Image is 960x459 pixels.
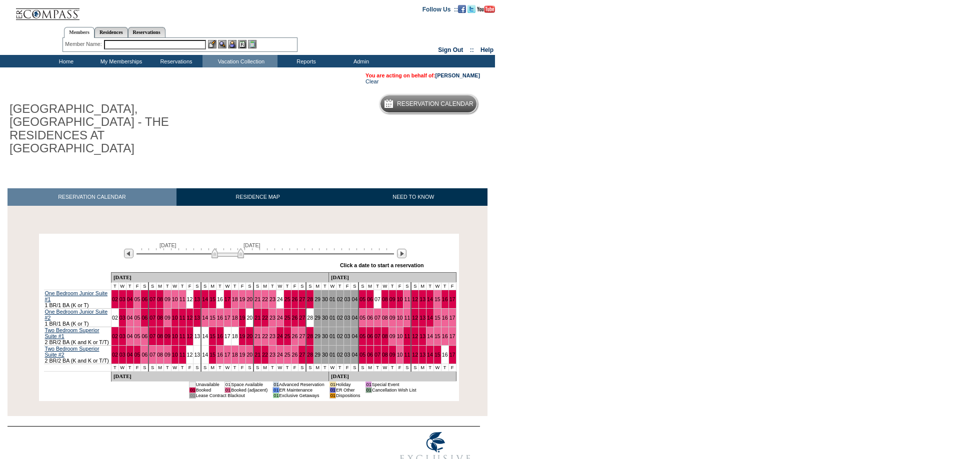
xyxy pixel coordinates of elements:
[480,46,493,53] a: Help
[37,55,92,67] td: Home
[111,364,118,371] td: T
[134,315,140,321] a: 05
[193,364,201,371] td: S
[209,352,215,358] a: 15
[382,315,388,321] a: 08
[187,352,193,358] a: 12
[246,315,252,321] a: 20
[340,262,424,268] div: Click a date to start a reservation
[389,333,395,339] a: 09
[329,333,335,339] a: 01
[337,352,343,358] a: 02
[172,333,178,339] a: 10
[246,364,253,371] td: S
[243,242,260,248] span: [DATE]
[201,364,208,371] td: S
[277,315,283,321] a: 24
[367,333,373,339] a: 06
[164,296,170,302] a: 09
[209,364,216,371] td: M
[186,282,193,290] td: F
[209,296,215,302] a: 15
[277,352,283,358] a: 24
[322,315,328,321] a: 30
[209,315,215,321] a: 15
[172,296,178,302] a: 10
[403,282,411,290] td: S
[292,315,298,321] a: 26
[299,296,305,302] a: 27
[232,352,238,358] a: 18
[284,315,290,321] a: 25
[358,282,366,290] td: S
[344,352,350,358] a: 03
[351,352,357,358] a: 04
[351,296,357,302] a: 04
[126,364,133,371] td: T
[382,333,388,339] a: 08
[404,296,410,302] a: 11
[253,282,261,290] td: S
[343,282,351,290] td: F
[434,296,440,302] a: 15
[322,333,328,339] a: 30
[223,282,231,290] td: W
[314,352,320,358] a: 29
[208,40,216,48] img: b_edit.gif
[467,5,475,11] a: Follow us on Twitter
[477,5,495,13] img: Subscribe to our YouTube Channel
[157,333,163,339] a: 08
[269,352,275,358] a: 23
[298,282,306,290] td: S
[216,282,224,290] td: T
[397,333,403,339] a: 10
[194,333,200,339] a: 13
[119,352,125,358] a: 03
[269,315,275,321] a: 23
[433,282,441,290] td: W
[231,364,238,371] td: T
[111,272,328,282] td: [DATE]
[412,315,418,321] a: 12
[65,40,103,48] div: Member Name:
[351,282,358,290] td: S
[194,315,200,321] a: 13
[119,296,125,302] a: 03
[217,352,223,358] a: 16
[291,282,298,290] td: F
[269,282,276,290] td: T
[246,296,252,302] a: 20
[163,282,171,290] td: T
[262,296,268,302] a: 22
[307,296,313,302] a: 28
[397,352,403,358] a: 10
[44,290,111,308] td: 1 BR/1 BA (K or T)
[94,27,128,37] a: Residences
[269,296,275,302] a: 23
[351,333,357,339] a: 04
[321,282,329,290] td: T
[164,352,170,358] a: 09
[201,282,208,290] td: S
[292,333,298,339] a: 26
[157,352,163,358] a: 08
[427,296,433,302] a: 14
[434,333,440,339] a: 15
[133,282,141,290] td: F
[239,352,245,358] a: 19
[202,315,208,321] a: 14
[458,5,466,11] a: Become our fan on Facebook
[239,315,245,321] a: 19
[218,40,226,48] img: View
[118,282,126,290] td: W
[238,364,246,371] td: F
[159,242,176,248] span: [DATE]
[365,78,378,84] a: Clear
[299,315,305,321] a: 27
[178,282,186,290] td: T
[119,333,125,339] a: 03
[118,364,126,371] td: W
[322,296,328,302] a: 30
[449,352,455,358] a: 17
[149,296,155,302] a: 07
